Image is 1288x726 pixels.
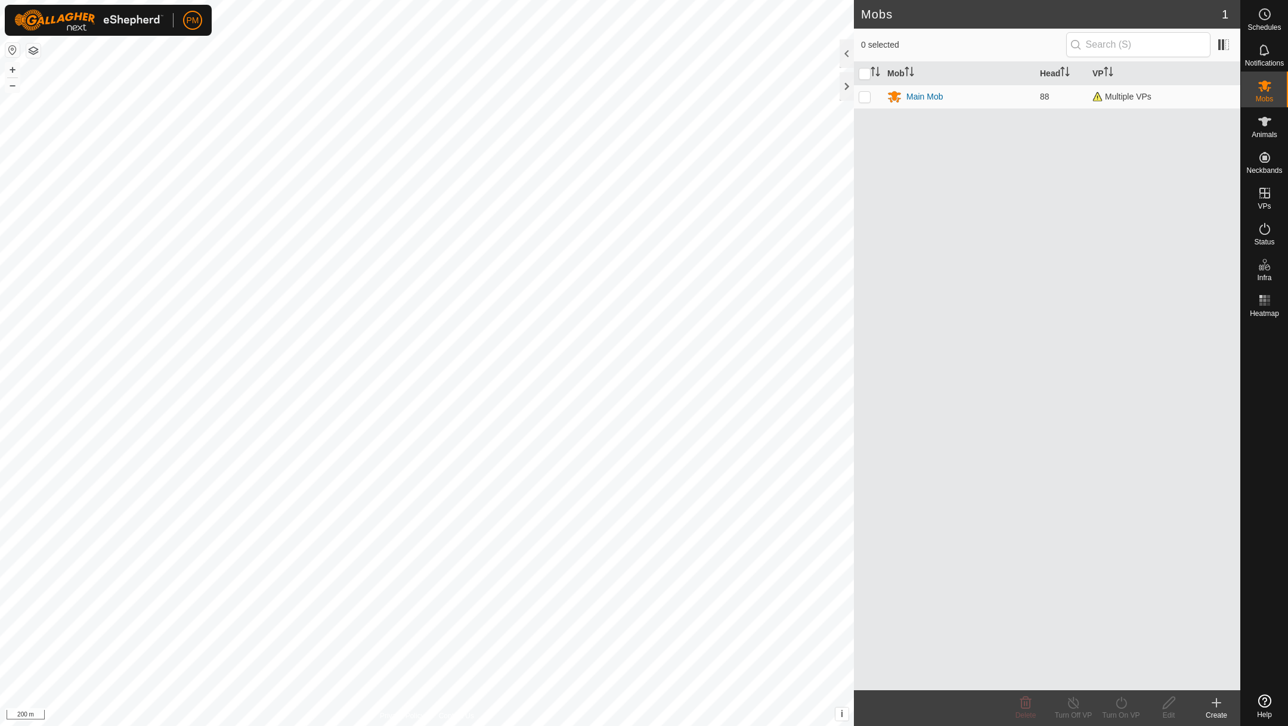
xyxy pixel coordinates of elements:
span: Heatmap [1250,310,1279,317]
button: – [5,78,20,92]
span: Mobs [1256,95,1273,103]
span: Help [1257,711,1272,718]
img: Gallagher Logo [14,10,163,31]
button: i [835,708,849,721]
span: Delete [1015,711,1036,719]
span: Status [1254,238,1274,246]
div: Edit [1145,710,1193,721]
th: VP [1088,62,1240,85]
p-sorticon: Activate to sort [871,69,880,78]
div: Create [1193,710,1240,721]
button: Map Layers [26,44,41,58]
button: + [5,63,20,77]
a: Contact Us [439,711,474,721]
span: 1 [1222,5,1228,23]
span: Animals [1252,131,1277,138]
p-sorticon: Activate to sort [1060,69,1070,78]
div: Turn On VP [1097,710,1145,721]
span: PM [187,14,199,27]
span: Multiple VPs [1092,92,1151,101]
a: Privacy Policy [380,711,425,721]
span: Infra [1257,274,1271,281]
span: 88 [1040,92,1049,101]
th: Head [1035,62,1088,85]
span: VPs [1258,203,1271,210]
span: i [841,709,843,719]
span: Neckbands [1246,167,1282,174]
a: Help [1241,690,1288,723]
div: Main Mob [906,91,943,103]
button: Reset Map [5,43,20,57]
h2: Mobs [861,7,1222,21]
p-sorticon: Activate to sort [905,69,914,78]
p-sorticon: Activate to sort [1104,69,1113,78]
span: Schedules [1247,24,1281,31]
input: Search (S) [1066,32,1210,57]
span: 0 selected [861,39,1066,51]
th: Mob [883,62,1035,85]
div: Turn Off VP [1049,710,1097,721]
span: Notifications [1245,60,1284,67]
